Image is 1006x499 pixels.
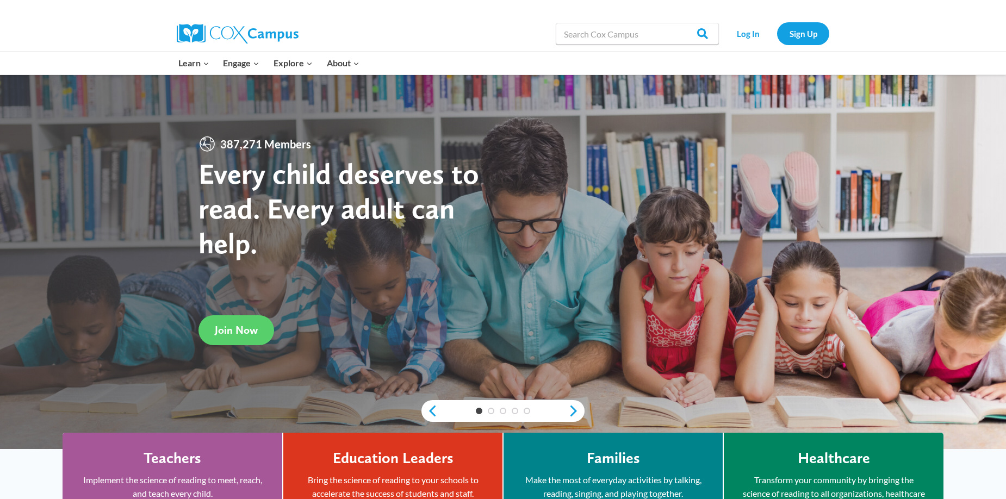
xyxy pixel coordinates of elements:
[512,408,518,414] a: 4
[476,408,482,414] a: 1
[216,135,315,153] span: 387,271 Members
[215,323,258,336] span: Join Now
[144,449,201,467] h4: Teachers
[421,404,438,417] a: previous
[587,449,640,467] h4: Families
[500,408,506,414] a: 3
[223,56,259,70] span: Engage
[178,56,209,70] span: Learn
[724,22,772,45] a: Log In
[568,404,585,417] a: next
[177,24,299,43] img: Cox Campus
[421,400,585,422] div: content slider buttons
[327,56,359,70] span: About
[171,52,366,74] nav: Primary Navigation
[724,22,829,45] nav: Secondary Navigation
[798,449,870,467] h4: Healthcare
[198,315,274,345] a: Join Now
[198,156,479,260] strong: Every child deserves to read. Every adult can help.
[274,56,313,70] span: Explore
[556,23,719,45] input: Search Cox Campus
[777,22,829,45] a: Sign Up
[524,408,530,414] a: 5
[333,449,454,467] h4: Education Leaders
[488,408,494,414] a: 2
